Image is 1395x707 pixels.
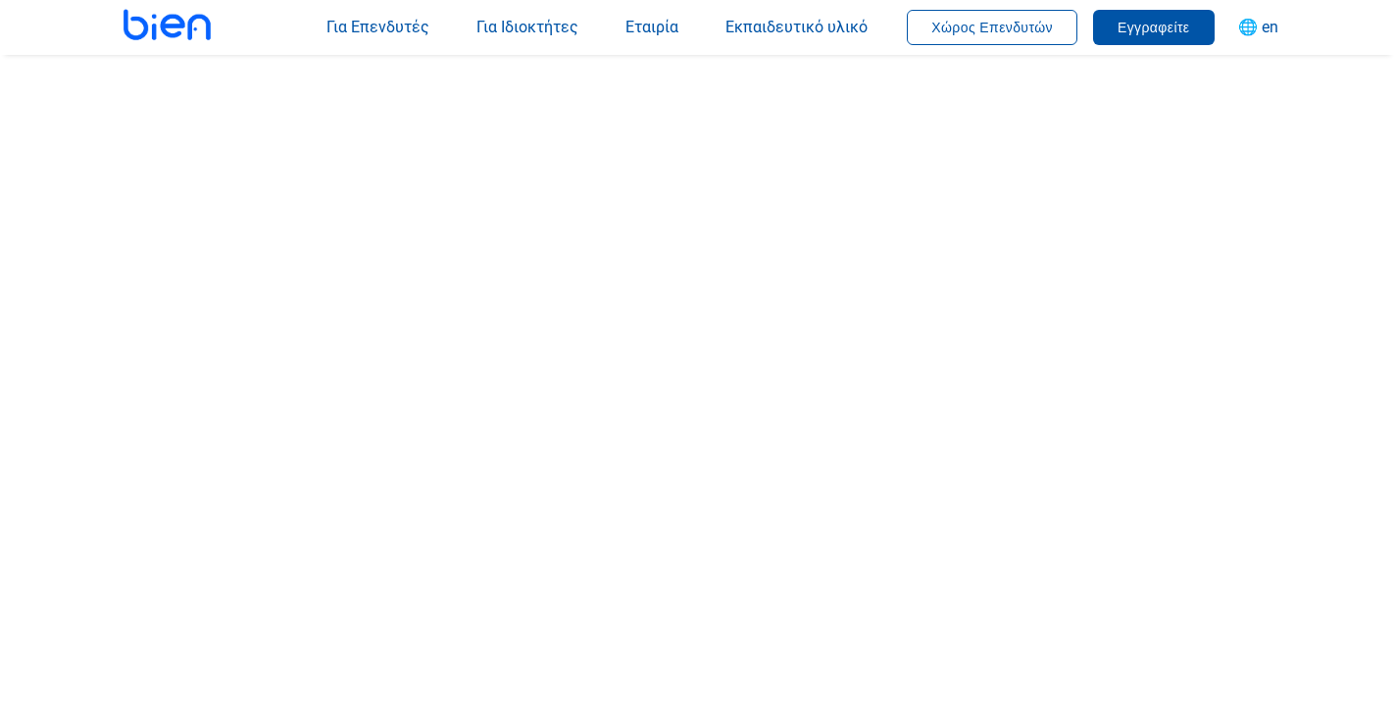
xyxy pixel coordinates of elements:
span: Εταιρία [625,18,678,36]
span: Για Ιδιοκτήτες [476,18,578,36]
span: Εγγραφείτε [1118,20,1190,35]
a: Χώρος Επενδυτών [907,18,1077,36]
button: Χώρος Επενδυτών [907,10,1077,45]
span: Εκπαιδευτικό υλικό [725,18,868,36]
span: 🌐 en [1238,18,1278,36]
a: Εγγραφείτε [1093,18,1215,36]
button: Εγγραφείτε [1093,10,1215,45]
span: Χώρος Επενδυτών [931,20,1053,35]
span: Για Επενδυτές [326,18,429,36]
